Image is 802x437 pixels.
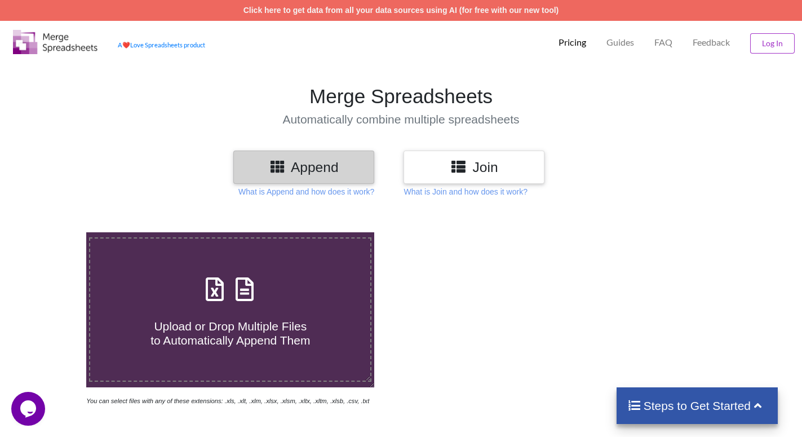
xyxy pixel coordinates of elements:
[242,159,366,175] h3: Append
[559,37,586,48] p: Pricing
[13,30,98,54] img: Logo.png
[243,6,559,15] a: Click here to get data from all your data sources using AI (for free with our new tool)
[654,37,672,48] p: FAQ
[122,41,130,48] span: heart
[628,399,767,413] h4: Steps to Get Started
[238,186,374,197] p: What is Append and how does it work?
[412,159,536,175] h3: Join
[86,398,369,404] i: You can select files with any of these extensions: .xls, .xlt, .xlm, .xlsx, .xlsm, .xltx, .xltm, ...
[118,41,205,48] a: AheartLove Spreadsheets product
[11,392,47,426] iframe: chat widget
[693,38,730,47] span: Feedback
[404,186,527,197] p: What is Join and how does it work?
[606,37,634,48] p: Guides
[750,33,795,54] button: Log In
[150,320,310,347] span: Upload or Drop Multiple Files to Automatically Append Them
